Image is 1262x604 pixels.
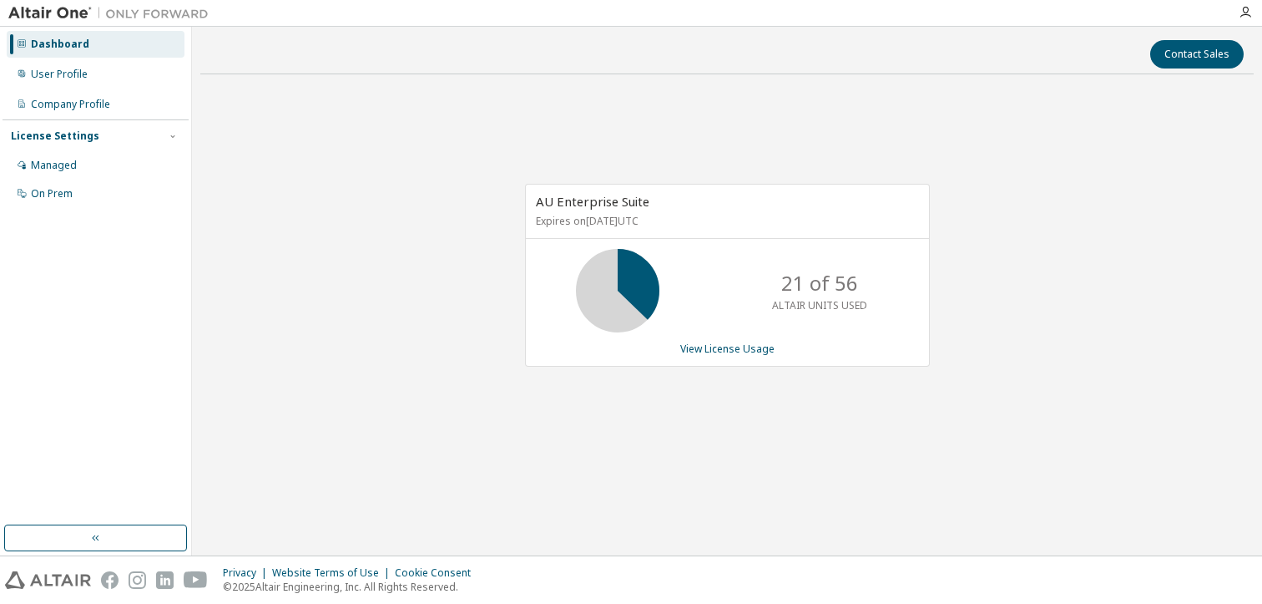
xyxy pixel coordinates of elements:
div: License Settings [11,129,99,143]
a: View License Usage [680,342,775,356]
div: Privacy [223,566,272,580]
div: Website Terms of Use [272,566,395,580]
p: 21 of 56 [781,269,858,297]
img: facebook.svg [101,571,119,589]
p: ALTAIR UNITS USED [772,298,867,312]
span: AU Enterprise Suite [536,193,649,210]
div: Cookie Consent [395,566,481,580]
img: instagram.svg [129,571,146,589]
div: Company Profile [31,98,110,111]
img: linkedin.svg [156,571,174,589]
div: Managed [31,159,77,172]
div: User Profile [31,68,88,81]
button: Contact Sales [1150,40,1244,69]
div: On Prem [31,187,73,200]
img: altair_logo.svg [5,571,91,589]
img: Altair One [8,5,217,22]
img: youtube.svg [184,571,208,589]
p: © 2025 Altair Engineering, Inc. All Rights Reserved. [223,580,481,594]
p: Expires on [DATE] UTC [536,214,915,228]
div: Dashboard [31,38,89,51]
